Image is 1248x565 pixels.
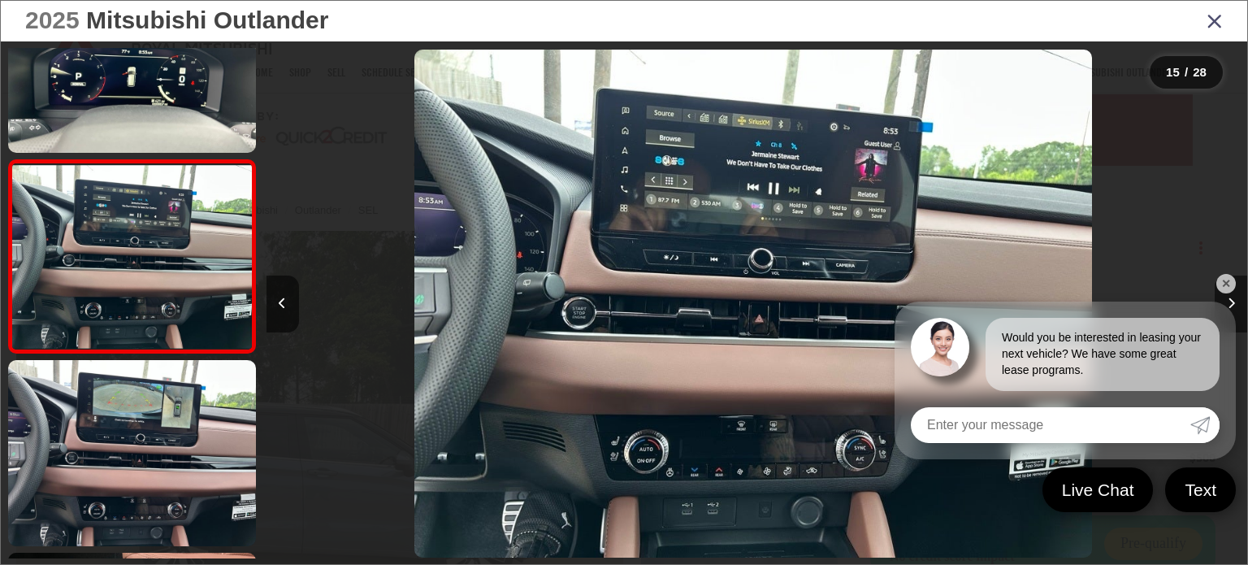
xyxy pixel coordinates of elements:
[25,7,80,33] span: 2025
[986,318,1220,391] div: Would you be interested in leasing your next vehicle? We have some great lease programs.
[1165,467,1236,512] a: Text
[1054,479,1142,501] span: Live Chat
[1193,65,1207,79] span: 28
[1215,276,1247,332] button: Next image
[911,407,1190,443] input: Enter your message
[1176,479,1224,501] span: Text
[1183,67,1189,78] span: /
[1042,467,1154,512] a: Live Chat
[86,7,328,33] span: Mitsubishi Outlander
[911,318,969,376] img: Agent profile photo
[1207,10,1223,31] i: Close gallery
[414,50,1092,558] img: 2025 Mitsubishi Outlander SEL
[10,165,254,349] img: 2025 Mitsubishi Outlander SEL
[1166,65,1180,79] span: 15
[263,50,1244,558] div: 2025 Mitsubishi Outlander SEL 14
[1190,407,1220,443] a: Submit
[266,276,299,332] button: Previous image
[6,359,258,548] img: 2025 Mitsubishi Outlander SEL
